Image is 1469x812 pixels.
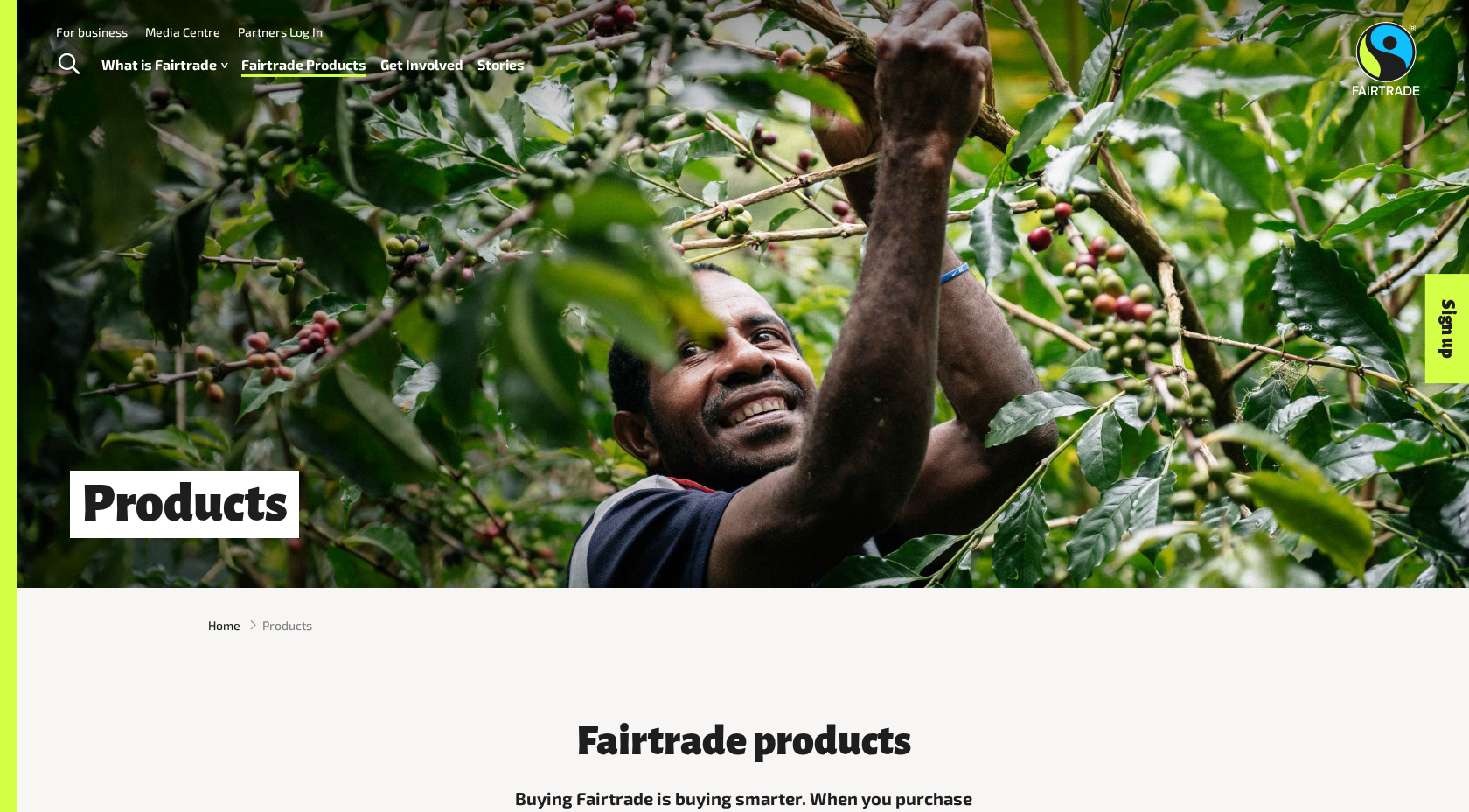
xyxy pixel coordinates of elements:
[70,471,299,538] h1: Products
[56,24,128,39] a: For business
[208,616,240,634] a: Home
[241,52,366,78] a: Fairtrade Products
[380,52,463,78] a: Get Involved
[481,719,1006,763] h3: Fairtrade products
[238,24,323,39] a: Partners Log In
[101,52,227,78] a: What is Fairtrade
[477,52,525,78] a: Stories
[1353,22,1420,95] img: Fairtrade Australia New Zealand logo
[262,616,312,634] span: Products
[145,24,220,39] a: Media Centre
[47,43,90,87] a: Toggle Search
